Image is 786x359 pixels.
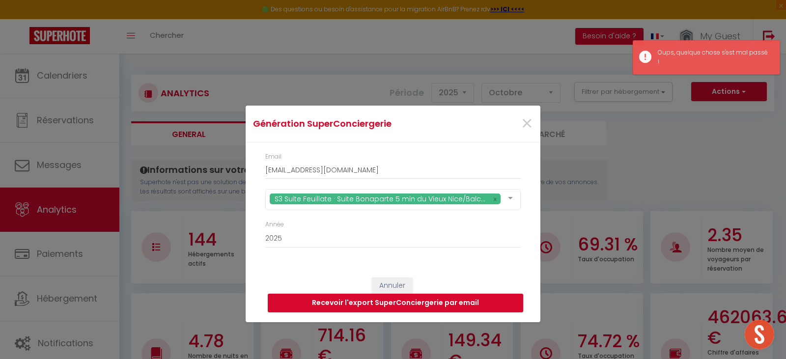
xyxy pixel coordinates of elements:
h4: Génération SuperConciergerie [253,117,435,131]
button: Close [521,113,533,135]
label: Email [265,152,281,162]
span: × [521,109,533,138]
div: Ouvrir le chat [745,320,774,349]
div: Oups, quelque chose s'est mal passé ! [658,48,770,67]
span: S3 Suite Feuillate · Suite Bonaparte 5 min du Vieux Nice/Balcon & Clim [275,194,515,204]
